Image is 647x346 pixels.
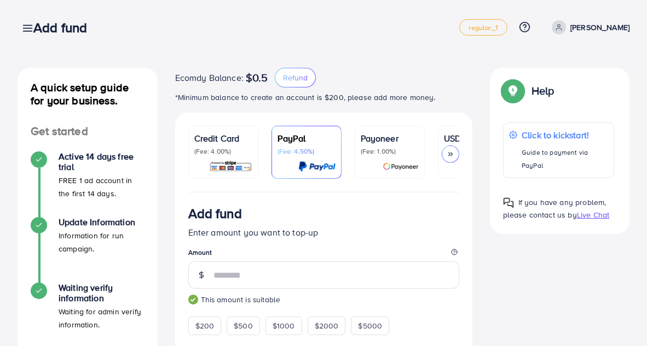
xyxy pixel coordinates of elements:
p: Information for run campaign. [59,229,145,255]
img: card [383,160,419,173]
span: $500 [234,320,253,331]
span: If you have any problem, please contact us by [503,197,606,220]
button: Refund [275,68,316,87]
h4: Waiting verify information [59,283,145,303]
p: Guide to payment via PayPal [522,146,608,172]
p: Help [532,84,554,97]
h3: Add fund [188,206,242,221]
p: Waiting for admin verify information. [59,305,145,331]
img: card [298,160,336,173]
span: $200 [195,320,215,331]
span: $5000 [358,320,382,331]
a: regular_1 [459,19,507,36]
img: Popup guide [503,81,523,101]
iframe: Chat [600,297,639,338]
h4: Update Information [59,217,145,227]
h4: A quick setup guide for your business. [18,81,158,107]
h4: Active 14 days free trial [59,151,145,172]
p: Payoneer [361,132,419,145]
span: $0.5 [246,71,268,84]
p: FREE 1 ad account in the first 14 days. [59,174,145,200]
span: Refund [283,72,308,83]
span: Live Chat [577,209,609,220]
li: Update Information [18,217,158,283]
span: $1000 [273,320,295,331]
h4: Get started [18,125,158,138]
p: (Fee: 0.00%) [444,147,502,156]
p: PayPal [278,132,336,145]
p: (Fee: 1.00%) [361,147,419,156]
p: [PERSON_NAME] [570,21,629,34]
p: USDT [444,132,502,145]
p: (Fee: 4.00%) [194,147,252,156]
span: $2000 [315,320,339,331]
span: Ecomdy Balance: [175,71,244,84]
p: Enter amount you want to top-up [188,226,459,239]
img: Popup guide [503,197,514,208]
p: (Fee: 4.50%) [278,147,336,156]
h3: Add fund [33,20,96,36]
small: This amount is suitable [188,294,459,305]
p: Credit Card [194,132,252,145]
p: Click to kickstart! [522,128,608,142]
p: *Minimum balance to create an account is $200, please add more money. [175,91,472,104]
img: guide [188,295,198,304]
legend: Amount [188,248,459,261]
li: Active 14 days free trial [18,151,158,217]
a: [PERSON_NAME] [547,20,629,34]
span: regular_1 [469,24,498,31]
img: card [209,160,252,173]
